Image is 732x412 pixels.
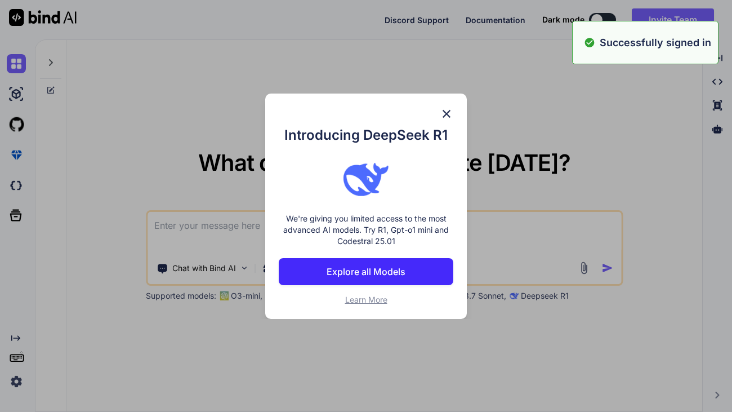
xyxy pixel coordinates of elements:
[279,125,453,145] h1: Introducing DeepSeek R1
[600,35,711,50] p: Successfully signed in
[440,107,453,121] img: close
[345,295,387,304] span: Learn More
[343,157,389,202] img: bind logo
[279,258,453,285] button: Explore all Models
[279,213,453,247] p: We're giving you limited access to the most advanced AI models. Try R1, Gpt-o1 mini and Codestral...
[584,35,595,50] img: alert
[327,265,405,278] p: Explore all Models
